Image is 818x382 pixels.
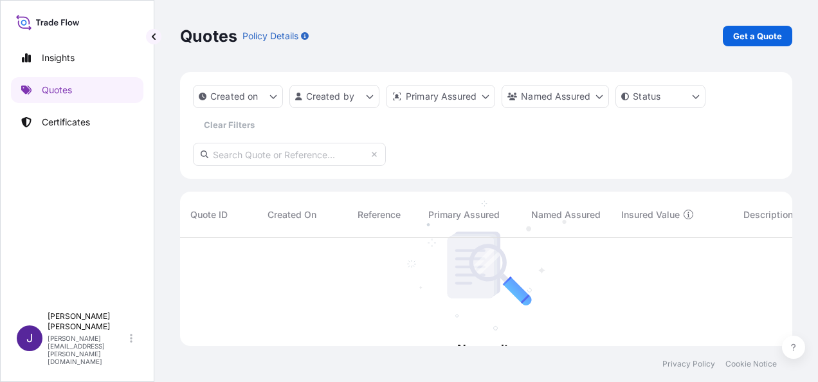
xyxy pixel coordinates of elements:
[621,208,680,221] span: Insured Value
[48,311,127,332] p: [PERSON_NAME] [PERSON_NAME]
[662,359,715,369] a: Privacy Policy
[190,208,228,221] span: Quote ID
[210,90,259,103] p: Created on
[11,45,143,71] a: Insights
[42,116,90,129] p: Certificates
[42,51,75,64] p: Insights
[242,30,298,42] p: Policy Details
[289,85,379,108] button: createdBy Filter options
[180,26,237,46] p: Quotes
[615,85,705,108] button: certificateStatus Filter options
[11,109,143,135] a: Certificates
[26,332,33,345] span: J
[531,208,601,221] span: Named Assured
[358,208,401,221] span: Reference
[723,26,792,46] a: Get a Quote
[204,118,255,131] p: Clear Filters
[386,85,495,108] button: distributor Filter options
[193,85,283,108] button: createdOn Filter options
[725,359,777,369] a: Cookie Notice
[633,90,660,103] p: Status
[733,30,782,42] p: Get a Quote
[406,90,477,103] p: Primary Assured
[521,90,590,103] p: Named Assured
[306,90,355,103] p: Created by
[428,208,500,221] span: Primary Assured
[42,84,72,96] p: Quotes
[268,208,316,221] span: Created On
[11,77,143,103] a: Quotes
[193,114,265,135] button: Clear Filters
[48,334,127,365] p: [PERSON_NAME][EMAIL_ADDRESS][PERSON_NAME][DOMAIN_NAME]
[193,143,386,166] input: Search Quote or Reference...
[502,85,609,108] button: cargoOwner Filter options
